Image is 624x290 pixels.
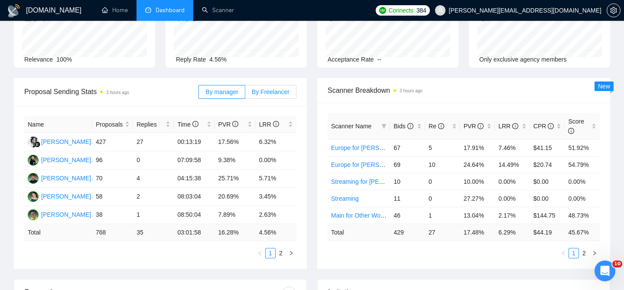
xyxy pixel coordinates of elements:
[28,155,39,166] img: EZ
[28,209,39,220] img: YT
[460,207,495,224] td: 13.04%
[565,207,600,224] td: 48.73%
[530,173,565,190] td: $0.00
[569,248,578,258] a: 1
[479,56,567,63] span: Only exclusive agency members
[205,88,238,95] span: By manager
[530,224,565,241] td: $ 44.19
[390,224,425,241] td: 429
[133,206,174,224] td: 1
[215,224,256,241] td: 16.28 %
[265,248,276,258] li: 1
[568,118,584,134] span: Score
[425,224,460,241] td: 27
[437,7,443,13] span: user
[133,169,174,188] td: 4
[612,261,622,267] span: 10
[495,156,530,173] td: 14.49%
[379,7,386,14] img: upwork-logo.png
[328,224,390,241] td: Total
[174,188,214,206] td: 08:03:04
[390,173,425,190] td: 10
[176,56,206,63] span: Reply Rate
[28,191,39,202] img: H
[133,224,174,241] td: 35
[558,248,569,258] button: left
[106,90,129,95] time: 3 hours ago
[530,139,565,156] td: $41.15
[390,190,425,207] td: 11
[28,211,91,218] a: YT[PERSON_NAME]
[425,190,460,207] td: 0
[102,7,128,14] a: homeHome
[133,188,174,206] td: 2
[256,188,296,206] td: 3.45%
[276,248,286,258] a: 2
[565,139,600,156] td: 51.92%
[92,188,133,206] td: 58
[389,6,415,15] span: Connects:
[7,4,21,18] img: logo
[136,120,164,129] span: Replies
[495,224,530,241] td: 6.29 %
[568,128,574,134] span: info-circle
[380,120,388,133] span: filter
[145,7,151,13] span: dashboard
[331,195,359,202] a: Streaming
[565,190,600,207] td: 0.00%
[595,261,615,281] iframe: Intercom live chat
[96,120,123,129] span: Proposals
[495,190,530,207] td: 0.00%
[289,251,294,256] span: right
[28,138,91,145] a: GB[PERSON_NAME]
[24,86,198,97] span: Proposal Sending Stats
[34,141,40,147] img: gigradar-bm.png
[92,151,133,169] td: 96
[215,169,256,188] td: 25.71%
[561,251,566,256] span: left
[215,133,256,151] td: 17.56%
[390,156,425,173] td: 69
[589,248,600,258] li: Next Page
[598,83,610,90] span: New
[202,7,234,14] a: searchScanner
[41,155,91,165] div: [PERSON_NAME]
[460,173,495,190] td: 10.00%
[41,137,91,147] div: [PERSON_NAME]
[41,192,91,201] div: [PERSON_NAME]
[28,173,39,184] img: VS
[28,137,39,147] img: GB
[331,212,387,219] a: Main for Other World
[328,56,374,63] span: Acceptance Rate
[390,207,425,224] td: 46
[565,156,600,173] td: 54.79%
[607,3,621,17] button: setting
[174,206,214,224] td: 08:50:04
[331,144,411,151] a: Europe for [PERSON_NAME]
[256,151,296,169] td: 0.00%
[215,151,256,169] td: 9.38%
[592,251,597,256] span: right
[273,121,279,127] span: info-circle
[156,7,185,14] span: Dashboard
[232,121,238,127] span: info-circle
[579,248,589,258] a: 2
[495,207,530,224] td: 2.17%
[558,248,569,258] li: Previous Page
[512,123,518,129] span: info-circle
[331,123,371,130] span: Scanner Name
[218,121,239,128] span: PVR
[478,123,484,129] span: info-circle
[425,207,460,224] td: 1
[255,248,265,258] li: Previous Page
[425,156,460,173] td: 10
[174,224,214,241] td: 03:01:58
[133,133,174,151] td: 27
[530,156,565,173] td: $20.74
[259,121,279,128] span: LRR
[41,210,91,219] div: [PERSON_NAME]
[256,133,296,151] td: 6.32%
[460,190,495,207] td: 27.27%
[548,123,554,129] span: info-circle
